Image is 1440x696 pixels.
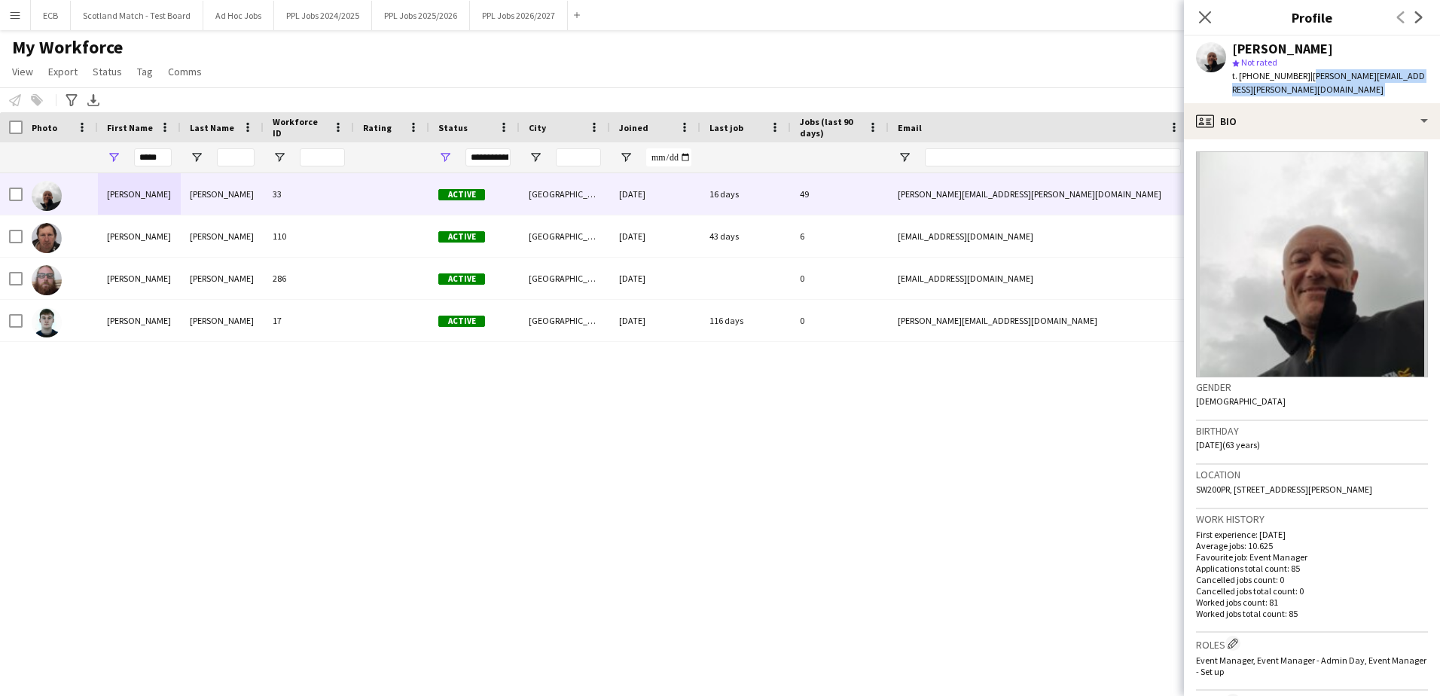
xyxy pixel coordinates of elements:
div: [EMAIL_ADDRESS][DOMAIN_NAME] [889,258,1190,299]
span: Active [438,273,485,285]
div: [EMAIL_ADDRESS][DOMAIN_NAME] [889,215,1190,257]
div: 0 [791,300,889,341]
div: [DATE] [610,258,700,299]
img: Steven Allen [32,223,62,253]
input: City Filter Input [556,148,601,166]
div: 6 [791,215,889,257]
span: Email [898,122,922,133]
span: Joined [619,122,648,133]
div: [DATE] [610,215,700,257]
span: Rating [363,122,392,133]
div: [PERSON_NAME] [98,300,181,341]
div: 116 days [700,300,791,341]
span: Active [438,316,485,327]
div: [PERSON_NAME][EMAIL_ADDRESS][PERSON_NAME][DOMAIN_NAME] [889,173,1190,215]
div: 16 days [700,173,791,215]
p: Favourite job: Event Manager [1196,551,1428,563]
button: ECB [31,1,71,30]
button: PPL Jobs 2025/2026 [372,1,470,30]
div: [PERSON_NAME] [98,215,181,257]
h3: Profile [1184,8,1440,27]
div: [PERSON_NAME] [98,173,181,215]
input: First Name Filter Input [134,148,172,166]
div: 43 days [700,215,791,257]
div: [PERSON_NAME] [181,173,264,215]
button: Scotland Match - Test Board [71,1,203,30]
a: Tag [131,62,159,81]
span: | [PERSON_NAME][EMAIL_ADDRESS][PERSON_NAME][DOMAIN_NAME] [1232,70,1425,95]
span: Comms [168,65,202,78]
span: Photo [32,122,57,133]
button: Open Filter Menu [529,151,542,164]
span: Export [48,65,78,78]
span: First Name [107,122,153,133]
button: PPL Jobs 2024/2025 [274,1,372,30]
button: Open Filter Menu [438,151,452,164]
button: Open Filter Menu [190,151,203,164]
div: [GEOGRAPHIC_DATA] [520,258,610,299]
span: Event Manager, Event Manager - Admin Day, Event Manager - Set up [1196,655,1426,677]
span: Active [438,189,485,200]
div: [PERSON_NAME] [98,258,181,299]
span: Not rated [1241,56,1277,68]
div: 0 [791,258,889,299]
a: View [6,62,39,81]
div: [GEOGRAPHIC_DATA] [520,173,610,215]
span: City [529,122,546,133]
div: 33 [264,173,354,215]
div: 110 [264,215,354,257]
span: SW200PR, [STREET_ADDRESS][PERSON_NAME] [1196,484,1372,495]
div: [GEOGRAPHIC_DATA] [520,300,610,341]
div: [DATE] [610,300,700,341]
input: Last Name Filter Input [217,148,255,166]
div: [PERSON_NAME] [181,258,264,299]
h3: Roles [1196,636,1428,652]
span: Jobs (last 90 days) [800,116,862,139]
button: PPL Jobs 2026/2027 [470,1,568,30]
span: Status [93,65,122,78]
span: Active [438,231,485,243]
a: Status [87,62,128,81]
input: Email Filter Input [925,148,1181,166]
div: [PERSON_NAME] [1232,42,1333,56]
div: 17 [264,300,354,341]
img: Steve Fulcher [32,181,62,211]
button: Open Filter Menu [107,151,121,164]
p: Average jobs: 10.625 [1196,540,1428,551]
div: [PERSON_NAME] [181,215,264,257]
p: Worked jobs count: 81 [1196,597,1428,608]
img: Crew avatar or photo [1196,151,1428,377]
img: Steven Beasley [32,265,62,295]
p: Cancelled jobs count: 0 [1196,574,1428,585]
span: View [12,65,33,78]
div: Bio [1184,103,1440,139]
input: Joined Filter Input [646,148,691,166]
span: Tag [137,65,153,78]
div: [PERSON_NAME] [181,300,264,341]
span: Last Name [190,122,234,133]
div: 286 [264,258,354,299]
h3: Birthday [1196,424,1428,438]
div: [PERSON_NAME][EMAIL_ADDRESS][DOMAIN_NAME] [889,300,1190,341]
input: Workforce ID Filter Input [300,148,345,166]
p: Worked jobs total count: 85 [1196,608,1428,619]
a: Comms [162,62,208,81]
span: [DATE] (63 years) [1196,439,1260,450]
p: Cancelled jobs total count: 0 [1196,585,1428,597]
div: [GEOGRAPHIC_DATA] [520,215,610,257]
h3: Work history [1196,512,1428,526]
span: Last job [709,122,743,133]
a: Export [42,62,84,81]
div: [DATE] [610,173,700,215]
span: [DEMOGRAPHIC_DATA] [1196,395,1286,407]
h3: Location [1196,468,1428,481]
app-action-btn: Export XLSX [84,91,102,109]
span: Status [438,122,468,133]
h3: Gender [1196,380,1428,394]
div: 49 [791,173,889,215]
p: Applications total count: 85 [1196,563,1428,574]
app-action-btn: Advanced filters [63,91,81,109]
span: My Workforce [12,36,123,59]
p: First experience: [DATE] [1196,529,1428,540]
img: Steven Carswell [32,307,62,337]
